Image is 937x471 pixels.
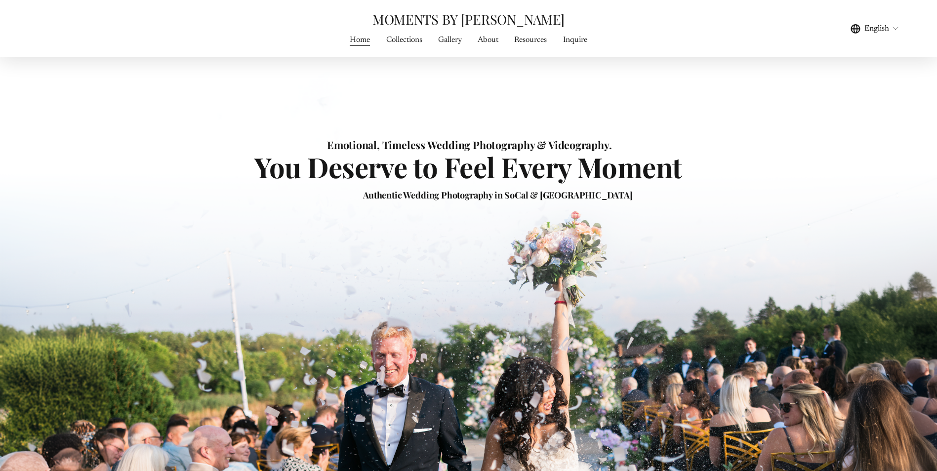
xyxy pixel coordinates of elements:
[514,34,547,47] a: Resources
[327,138,611,152] strong: Emotional, Timeless Wedding Photography & Videography.
[563,34,587,47] a: Inquire
[851,22,900,35] div: language picker
[386,34,422,47] a: Collections
[864,23,889,35] span: English
[350,34,370,47] a: Home
[372,10,565,28] a: MOMENTS BY [PERSON_NAME]
[438,34,462,46] span: Gallery
[254,148,682,185] strong: You Deserve to Feel Every Moment
[363,189,633,201] strong: Authentic Wedding Photography in SoCal & [GEOGRAPHIC_DATA]
[478,34,498,47] a: About
[438,34,462,47] a: folder dropdown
